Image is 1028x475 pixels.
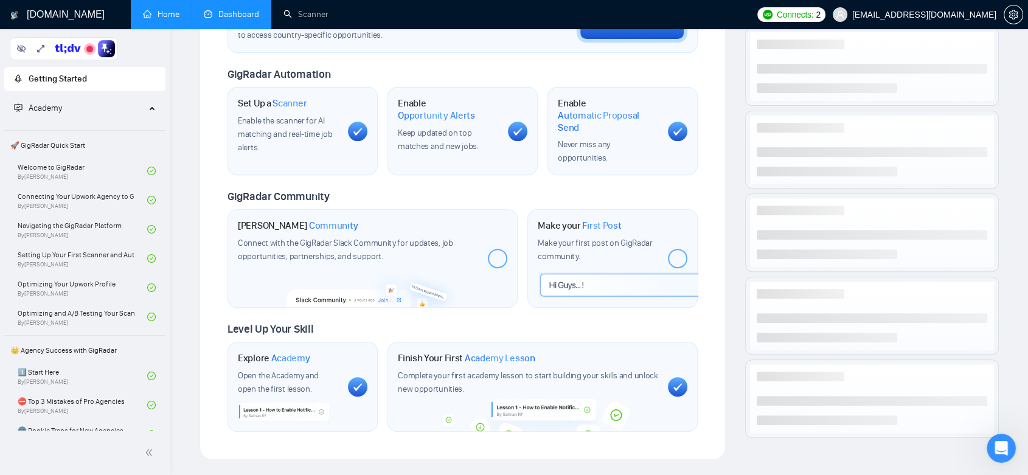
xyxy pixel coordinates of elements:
[14,74,23,83] span: rocket
[193,349,225,373] span: neutral face reaction
[558,139,610,163] span: Never miss any opportunities.
[273,97,307,109] span: Scanner
[204,9,259,19] a: dashboardDashboard
[816,8,821,21] span: 2
[763,10,773,19] img: upwork-logo.png
[147,430,156,439] span: check-circle
[10,5,19,25] img: logo
[232,349,249,373] span: 😃
[287,266,460,307] img: slackcommunity-bg.png
[366,5,389,28] button: Collapse window
[238,370,319,394] span: Open the Academy and open the first lesson.
[538,220,621,232] h1: Make your
[15,337,404,350] div: Did this answer your question?
[162,349,193,373] span: disappointed reaction
[147,196,156,204] span: check-circle
[225,349,257,373] span: smiley reaction
[389,5,411,27] div: Close
[227,68,330,81] span: GigRadar Automation
[398,370,658,394] span: Complete your first academy lesson to start building your skills and unlock new opportunities.
[161,389,258,398] a: Open in help center
[1004,10,1023,19] a: setting
[558,109,658,133] span: Automatic Proposal Send
[29,74,87,84] span: Getting Started
[147,167,156,175] span: check-circle
[147,372,156,380] span: check-circle
[1004,5,1023,24] button: setting
[4,67,165,91] li: Getting Started
[465,352,535,364] span: Academy Lesson
[168,349,186,373] span: 😞
[147,225,156,234] span: check-circle
[227,322,313,336] span: Level Up Your Skill
[238,238,453,262] span: Connect with the GigRadar Slack Community for updates, job opportunities, partnerships, and support.
[238,116,332,153] span: Enable the scanner for AI matching and real-time job alerts.
[18,245,147,272] a: Setting Up Your First Scanner and Auto-BidderBy[PERSON_NAME]
[987,434,1016,463] iframe: Intercom live chat
[145,446,157,459] span: double-left
[7,39,59,64] span: Home
[238,352,310,364] h1: Explore
[18,158,147,184] a: Welcome to GigRadarBy[PERSON_NAME]
[1004,10,1023,19] span: setting
[147,283,156,292] span: check-circle
[836,10,844,19] span: user
[143,9,179,19] a: homeHome
[777,8,813,21] span: Connects:
[309,220,358,232] span: Community
[5,133,164,158] span: 🚀 GigRadar Quick Start
[398,109,475,122] span: Opportunity Alerts
[147,254,156,263] span: check-circle
[29,103,62,113] span: Academy
[147,401,156,409] span: check-circle
[18,274,147,301] a: Optimizing Your Upwork ProfileBy[PERSON_NAME]
[200,349,218,373] span: 😐
[14,103,62,113] span: Academy
[18,362,147,389] a: 1️⃣ Start HereBy[PERSON_NAME]
[398,97,498,121] h1: Enable
[5,338,164,362] span: 👑 Agency Success with GigRadar
[238,18,508,41] span: Set up your [GEOGRAPHIC_DATA] or [GEOGRAPHIC_DATA] Business Manager to access country-specific op...
[18,421,147,448] a: 🌚 Rookie Traps for New Agencies
[18,392,147,418] a: ⛔ Top 3 Mistakes of Pro AgenciesBy[PERSON_NAME]
[538,238,652,262] span: Make your first post on GigRadar community.
[18,216,147,243] a: Navigating the GigRadar PlatformBy[PERSON_NAME]
[271,352,310,364] span: Academy
[398,128,479,151] span: Keep updated on top matches and new jobs.
[238,220,358,232] h1: [PERSON_NAME]
[227,190,330,203] span: GigRadar Community
[8,5,31,28] button: go back
[18,303,147,330] a: Optimizing and A/B Testing Your Scanner for Better ResultsBy[PERSON_NAME]
[398,352,535,364] h1: Finish Your First
[283,9,328,19] a: searchScanner
[147,313,156,321] span: check-circle
[18,187,147,213] a: Connecting Your Upwork Agency to GigRadarBy[PERSON_NAME]
[582,220,621,232] span: First Post
[238,97,307,109] h1: Set Up a
[14,103,23,112] span: fund-projection-screen
[558,97,658,133] h1: Enable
